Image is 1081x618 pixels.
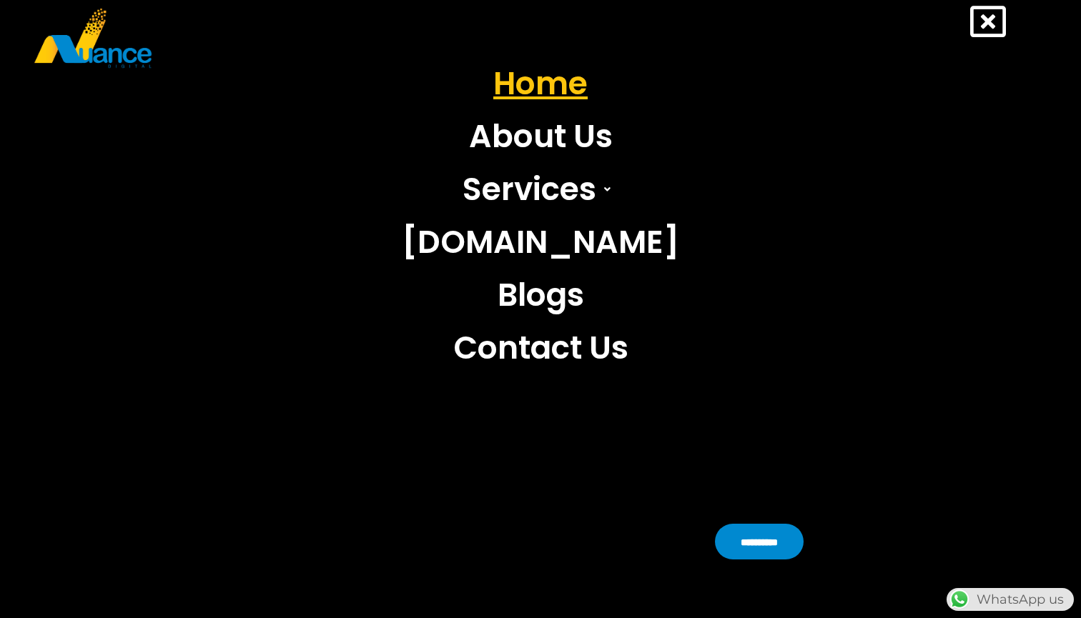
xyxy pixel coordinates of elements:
[33,7,533,69] a: nuance-qatar_logo
[947,588,1074,611] div: WhatsApp us
[391,163,690,216] a: Services
[391,57,690,110] a: Home
[391,322,690,374] a: Contact Us
[391,216,690,269] a: [DOMAIN_NAME]
[33,7,153,69] img: nuance-qatar_logo
[391,110,690,163] a: About Us
[947,592,1074,607] a: WhatsAppWhatsApp us
[948,588,971,611] img: WhatsApp
[391,269,690,322] a: Blogs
